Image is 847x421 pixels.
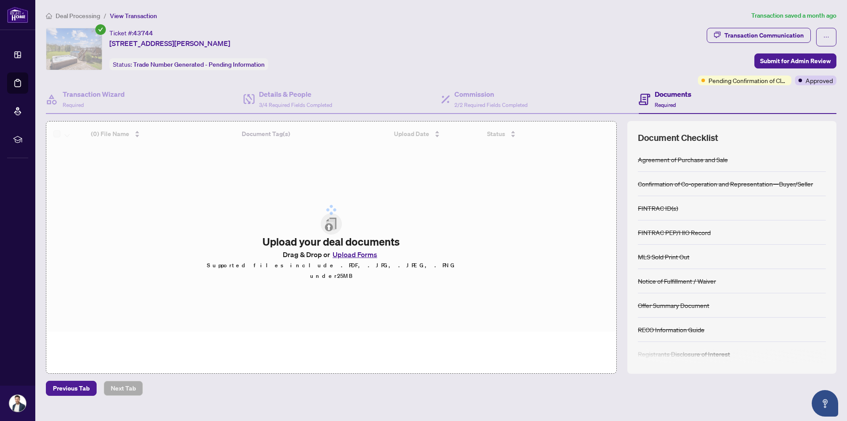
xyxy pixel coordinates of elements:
[46,381,97,396] button: Previous Tab
[133,29,153,37] span: 43744
[63,102,84,108] span: Required
[638,155,728,164] div: Agreement of Purchase and Sale
[638,203,678,213] div: FINTRAC ID(s)
[751,11,836,21] article: Transaction saved a month ago
[638,300,709,310] div: Offer Summary Document
[638,252,690,262] div: MLS Sold Print Out
[638,132,718,144] span: Document Checklist
[46,28,102,70] img: IMG-X12162248_1.jpg
[133,61,265,68] span: Trade Number Generated - Pending Information
[638,179,813,189] div: Confirmation of Co-operation and Representation—Buyer/Seller
[454,102,528,108] span: 2/2 Required Fields Completed
[655,102,676,108] span: Required
[454,89,528,99] h4: Commission
[823,34,829,40] span: ellipsis
[806,76,833,85] span: Approved
[7,7,28,23] img: logo
[95,24,106,35] span: check-circle
[638,325,705,334] div: RECO Information Guide
[63,89,125,99] h4: Transaction Wizard
[655,89,691,99] h4: Documents
[724,28,804,42] div: Transaction Communication
[707,28,811,43] button: Transaction Communication
[812,390,838,417] button: Open asap
[110,12,157,20] span: View Transaction
[109,28,153,38] div: Ticket #:
[109,58,268,70] div: Status:
[104,11,106,21] li: /
[53,381,90,395] span: Previous Tab
[259,89,332,99] h4: Details & People
[760,54,831,68] span: Submit for Admin Review
[638,276,716,286] div: Notice of Fulfillment / Waiver
[9,395,26,412] img: Profile Icon
[104,381,143,396] button: Next Tab
[708,76,788,85] span: Pending Confirmation of Closing
[638,228,711,237] div: FINTRAC PEP/HIO Record
[259,102,332,108] span: 3/4 Required Fields Completed
[109,38,230,49] span: [STREET_ADDRESS][PERSON_NAME]
[754,53,836,68] button: Submit for Admin Review
[56,12,100,20] span: Deal Processing
[46,13,52,19] span: home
